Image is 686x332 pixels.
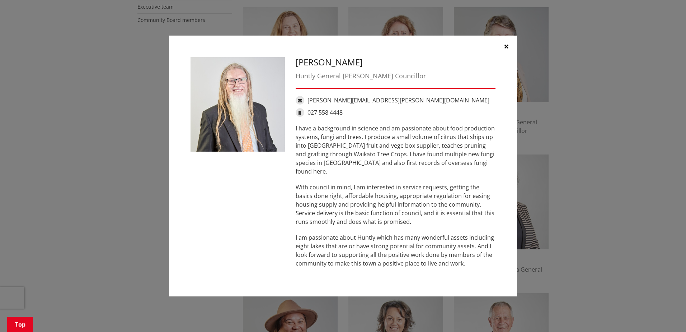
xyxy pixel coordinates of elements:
[296,233,495,268] p: I am passionate about Huntly which has many wonderful assets including eight lakes that are or ha...
[296,57,495,68] h3: [PERSON_NAME]
[653,302,679,328] iframe: Messenger Launcher
[307,109,343,116] a: 027 558 4448
[296,71,495,81] div: Huntly General [PERSON_NAME] Councillor
[296,183,495,226] p: With council in mind, I am interested in service requests, getting the basics done right, afforda...
[307,96,489,104] a: [PERSON_NAME][EMAIL_ADDRESS][PERSON_NAME][DOMAIN_NAME]
[296,124,495,176] p: I have a background in science and am passionate about food production systems, fungi and trees. ...
[7,317,33,332] a: Top
[191,57,285,152] img: David Whyte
